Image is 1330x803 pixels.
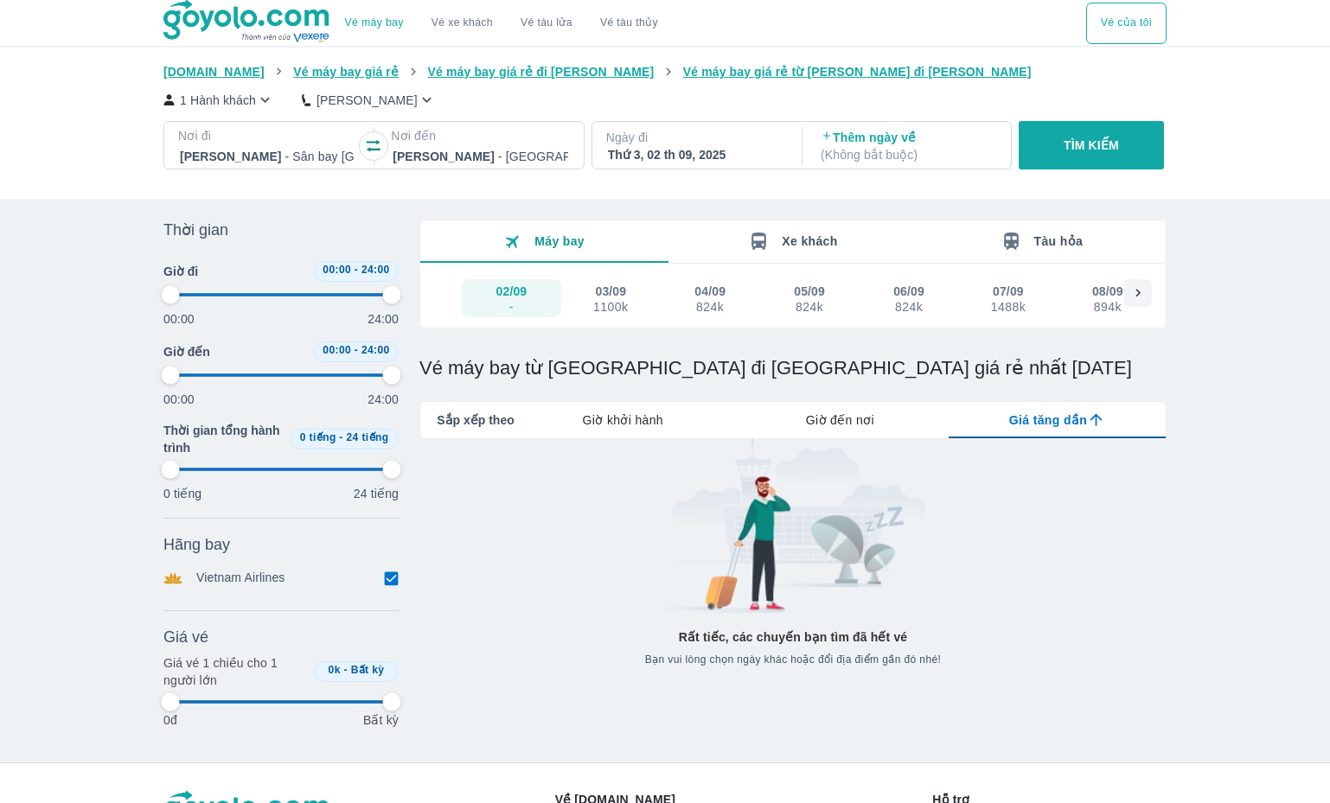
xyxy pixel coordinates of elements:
[593,300,628,314] div: 1100k
[893,283,924,300] div: 06/09
[391,127,569,144] p: Nơi đến
[300,431,336,443] span: 0 tiếng
[351,664,385,676] span: Bất kỳ
[355,264,358,276] span: -
[645,653,942,666] span: Bạn vui lòng chọn ngày khác hoặc đổi địa điểm gần đó nhé!
[344,664,348,676] span: -
[645,439,942,615] img: banner
[993,283,1024,300] div: 07/09
[894,300,924,314] div: 824k
[361,264,390,276] span: 24:00
[1093,300,1122,314] div: 894k
[515,402,1166,438] div: lab API tabs example
[163,485,201,502] p: 0 tiếng
[608,146,783,163] div: Thứ 3, 02 th 09, 2025
[497,300,527,314] div: -
[355,344,358,356] span: -
[317,92,418,109] p: [PERSON_NAME]
[534,234,585,248] span: Máy bay
[196,569,285,588] p: Vietnam Airlines
[163,534,230,555] span: Hãng bay
[795,300,824,314] div: 824k
[368,391,399,408] p: 24:00
[428,65,655,79] span: Vé máy bay giá rẻ đi [PERSON_NAME]
[163,711,177,729] p: 0đ
[794,283,825,300] div: 05/09
[1086,3,1167,44] button: Vé của tôi
[507,3,586,44] a: Vé tàu lửa
[462,279,1124,317] div: scrollable day and price
[679,628,908,646] p: Rất tiếc, các chuyến bạn tìm đã hết vé
[329,664,341,676] span: 0k
[782,234,837,248] span: Xe khách
[302,91,436,109] button: [PERSON_NAME]
[694,283,726,300] div: 04/09
[991,300,1026,314] div: 1488k
[331,3,672,44] div: choose transportation mode
[432,16,493,29] a: Vé xe khách
[163,422,283,456] span: Thời gian tổng hành trình
[345,16,404,29] a: Vé máy bay
[583,411,663,429] span: Giờ khởi hành
[163,343,210,360] span: Giờ đến
[363,711,399,729] p: Bất kỳ
[354,485,399,502] p: 24 tiếng
[180,92,256,109] p: 1 Hành khách
[419,356,1167,380] h1: Vé máy bay từ [GEOGRAPHIC_DATA] đi [GEOGRAPHIC_DATA] giá rẻ nhất [DATE]
[368,310,399,328] p: 24:00
[293,65,399,79] span: Vé máy bay giá rẻ
[595,283,626,300] div: 03/09
[806,411,874,429] span: Giờ đến nơi
[339,431,342,443] span: -
[361,344,390,356] span: 24:00
[437,411,515,429] span: Sắp xếp theo
[163,63,1167,80] nav: breadcrumb
[163,654,307,689] p: Giá vé 1 chiều cho 1 người lớn
[163,391,195,408] p: 00:00
[163,91,274,109] button: 1 Hành khách
[1019,121,1163,169] button: TÌM KIẾM
[178,127,356,144] p: Nơi đi
[695,300,725,314] div: 824k
[163,627,208,647] span: Giá vé
[163,310,195,328] p: 00:00
[821,146,995,163] p: ( Không bắt buộc )
[1086,3,1167,44] div: choose transportation mode
[496,283,528,300] div: 02/09
[1064,137,1119,154] p: TÌM KIẾM
[323,344,351,356] span: 00:00
[163,65,265,79] span: [DOMAIN_NAME]
[1034,234,1084,248] span: Tàu hỏa
[163,263,198,280] span: Giờ đi
[323,264,351,276] span: 00:00
[821,129,995,163] p: Thêm ngày về
[1009,411,1087,429] span: Giá tăng dần
[683,65,1032,79] span: Vé máy bay giá rẻ từ [PERSON_NAME] đi [PERSON_NAME]
[163,220,228,240] span: Thời gian
[1092,283,1123,300] div: 08/09
[586,3,672,44] button: Vé tàu thủy
[347,431,389,443] span: 24 tiếng
[606,129,784,146] p: Ngày đi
